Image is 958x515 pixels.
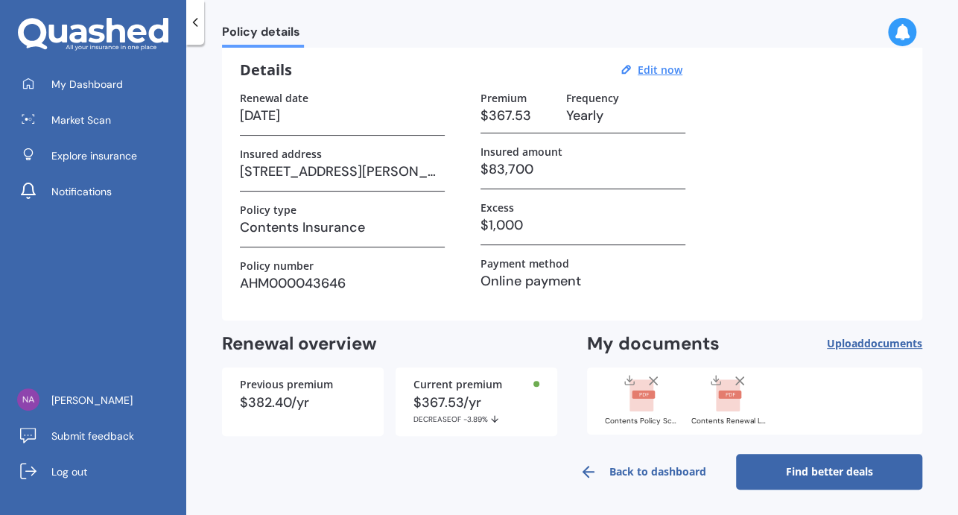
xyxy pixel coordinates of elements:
[51,148,137,163] span: Explore insurance
[240,396,366,409] div: $382.40/yr
[240,216,445,238] h3: Contents Insurance
[480,270,685,292] h3: Online payment
[240,272,445,294] h3: AHM000043646
[51,429,134,443] span: Submit feedback
[11,105,186,135] a: Market Scan
[240,160,445,183] h3: [STREET_ADDRESS][PERSON_NAME]
[413,396,539,424] div: $367.53/yr
[413,414,463,424] span: DECREASE OF
[736,454,922,490] a: Find better deals
[587,332,720,356] h2: My documents
[51,393,133,408] span: [PERSON_NAME]
[11,457,186,487] a: Log out
[480,257,569,270] label: Payment method
[240,259,314,272] label: Policy number
[827,338,922,350] span: Upload
[240,104,445,127] h3: [DATE]
[638,63,682,77] u: Edit now
[51,464,87,479] span: Log out
[222,332,557,356] h2: Renewal overview
[11,385,186,415] a: [PERSON_NAME]
[463,414,488,424] span: -3.89%
[480,104,554,127] h3: $367.53
[605,417,679,425] div: Contents Policy Schedule AHM000043646 (1).pdf
[566,92,619,104] label: Frequency
[222,25,304,45] span: Policy details
[480,201,514,214] label: Excess
[827,332,922,356] button: Uploaddocuments
[240,148,322,160] label: Insured address
[691,417,766,425] div: Contents Renewal Letter AHM000043646 (1).pdf
[11,177,186,206] a: Notifications
[480,92,527,104] label: Premium
[51,77,123,92] span: My Dashboard
[240,60,292,80] h3: Details
[633,63,687,77] button: Edit now
[51,184,112,199] span: Notifications
[11,69,186,99] a: My Dashboard
[17,388,39,411] img: 6f6f22d87ac1f2a8c3fbc9cba871000f
[240,92,308,104] label: Renewal date
[413,379,539,390] div: Current premium
[240,379,366,390] div: Previous premium
[480,158,685,180] h3: $83,700
[480,214,685,236] h3: $1,000
[11,421,186,451] a: Submit feedback
[550,454,736,490] a: Back to dashboard
[51,113,111,127] span: Market Scan
[864,336,922,350] span: documents
[11,141,186,171] a: Explore insurance
[566,104,685,127] h3: Yearly
[240,203,296,216] label: Policy type
[480,145,562,158] label: Insured amount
